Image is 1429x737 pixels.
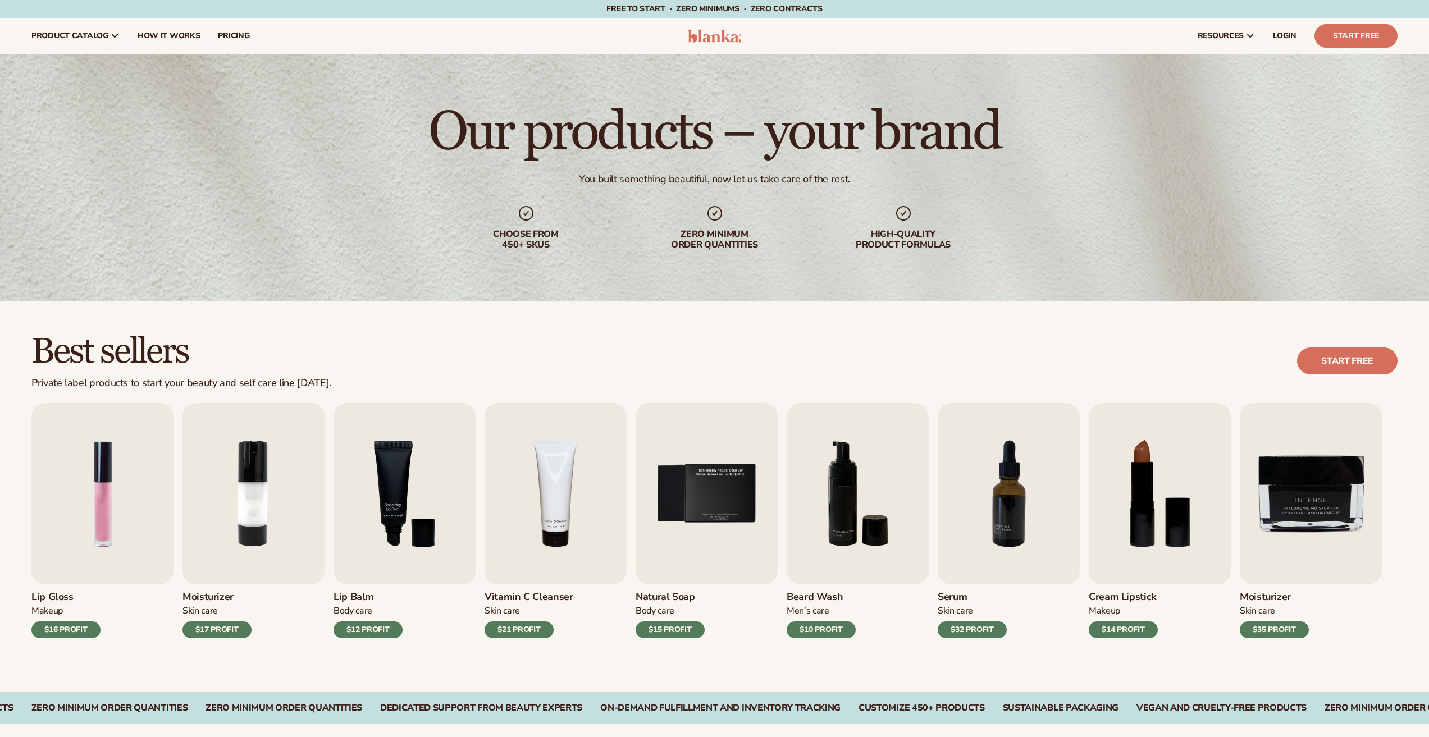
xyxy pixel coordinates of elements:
a: 4 / 9 [485,403,627,638]
a: 9 / 9 [1240,403,1382,638]
div: Zero Minimum Order QuantitieS [206,703,362,713]
a: 1 / 9 [31,403,174,638]
a: How It Works [129,18,209,54]
div: VEGAN AND CRUELTY-FREE PRODUCTS [1136,703,1307,713]
div: CUSTOMIZE 450+ PRODUCTS [859,703,985,713]
a: resources [1189,18,1264,54]
div: Skin Care [938,605,1007,617]
a: pricing [209,18,258,54]
div: Body Care [636,605,705,617]
div: On-Demand Fulfillment and Inventory Tracking [600,703,841,713]
span: Free to start · ZERO minimums · ZERO contracts [606,3,822,14]
a: 5 / 9 [636,403,778,638]
div: Makeup [1089,605,1158,617]
a: product catalog [22,18,129,54]
div: $32 PROFIT [938,621,1007,638]
div: Men’s Care [787,605,856,617]
span: LOGIN [1273,31,1296,40]
h3: Moisturizer [1240,591,1309,603]
h1: Our products – your brand [428,106,1001,159]
h3: Vitamin C Cleanser [485,591,573,603]
div: Skin Care [182,605,252,617]
div: Makeup [31,605,101,617]
div: Choose from 450+ Skus [454,229,598,250]
a: LOGIN [1264,18,1305,54]
h3: Natural Soap [636,591,705,603]
span: resources [1198,31,1244,40]
div: Skin Care [485,605,573,617]
div: $17 PROFIT [182,621,252,638]
h3: Beard Wash [787,591,856,603]
img: logo [688,29,741,43]
div: Zero minimum order quantities [643,229,787,250]
div: $16 PROFIT [31,621,101,638]
h2: Best sellers [31,333,331,370]
div: Body Care [334,605,403,617]
a: 8 / 9 [1089,403,1231,638]
h3: Serum [938,591,1007,603]
a: 2 / 9 [182,403,325,638]
div: Zero Minimum Order QuantitieS [31,703,188,713]
div: SUSTAINABLE PACKAGING [1003,703,1118,713]
a: Start free [1297,347,1398,374]
span: product catalog [31,31,108,40]
a: 7 / 9 [938,403,1080,638]
a: Start Free [1314,24,1398,48]
a: 3 / 9 [334,403,476,638]
div: $10 PROFIT [787,621,856,638]
div: Dedicated Support From Beauty Experts [380,703,582,713]
div: You built something beautiful, now let us take care of the rest. [579,173,850,186]
h3: Lip Gloss [31,591,101,603]
h3: Lip Balm [334,591,403,603]
div: Private label products to start your beauty and self care line [DATE]. [31,377,331,390]
h3: Cream Lipstick [1089,591,1158,603]
div: $12 PROFIT [334,621,403,638]
span: How It Works [138,31,200,40]
a: 6 / 9 [787,403,929,638]
div: $35 PROFIT [1240,621,1309,638]
span: pricing [218,31,249,40]
h3: Moisturizer [182,591,252,603]
div: $21 PROFIT [485,621,554,638]
div: Skin Care [1240,605,1309,617]
div: $14 PROFIT [1089,621,1158,638]
div: $15 PROFIT [636,621,705,638]
div: High-quality product formulas [832,229,975,250]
